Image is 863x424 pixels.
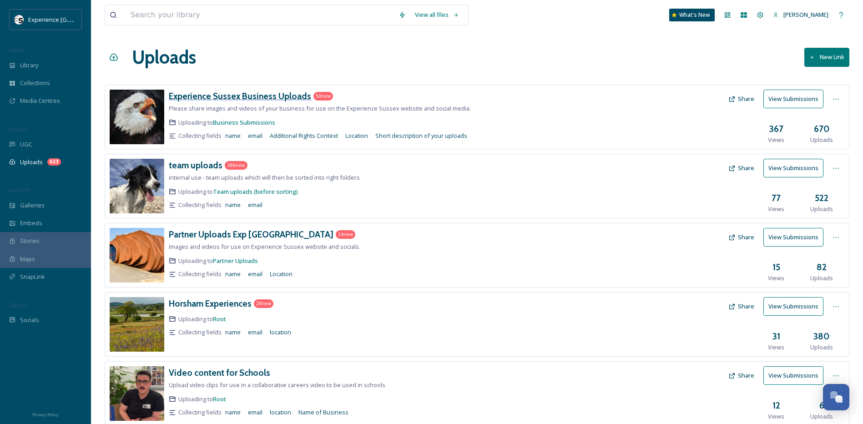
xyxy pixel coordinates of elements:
[20,61,38,70] span: Library
[772,261,780,274] h3: 15
[178,408,222,417] span: Collecting fields
[225,270,241,278] span: name
[213,395,226,403] a: Root
[248,201,262,209] span: email
[213,118,275,126] a: Business Submissions
[763,366,828,385] a: View Submissions
[178,395,226,404] span: Uploading to
[768,412,784,421] span: Views
[724,90,759,108] button: Share
[763,228,828,247] a: View Submissions
[32,409,59,419] a: Privacy Policy
[126,5,394,25] input: Search your library
[225,131,241,140] span: name
[810,205,833,213] span: Uploads
[724,159,759,177] button: Share
[769,122,783,136] h3: 367
[47,158,61,166] div: 623
[169,366,270,379] a: Video content for Schools
[169,242,360,251] span: Images and videos for use on Experience Sussex website and socials.
[20,201,45,210] span: Galleries
[225,161,247,170] div: 386 new
[178,187,298,196] span: Uploading to
[763,228,823,247] button: View Submissions
[768,6,833,24] a: [PERSON_NAME]
[248,408,262,417] span: email
[823,384,849,410] button: Open Chat
[669,9,715,21] div: What's New
[763,159,828,177] a: View Submissions
[768,274,784,283] span: Views
[336,230,355,239] div: 14 new
[810,274,833,283] span: Uploads
[213,315,226,323] a: Root
[817,261,827,274] h3: 82
[169,229,333,240] h3: Partner Uploads Exp [GEOGRAPHIC_DATA]
[814,122,830,136] h3: 670
[28,15,118,24] span: Experience [GEOGRAPHIC_DATA]
[225,201,241,209] span: name
[772,399,780,412] h3: 12
[20,79,50,87] span: Collections
[32,412,59,418] span: Privacy Policy
[819,399,824,412] h3: 6
[724,298,759,315] button: Share
[169,173,360,182] span: internal use - team uploads which will then be sorted into right folders
[20,158,43,167] span: Uploads
[375,131,467,140] span: Short description of your uploads
[169,367,270,378] h3: Video content for Schools
[110,228,164,283] img: e73d093c-0a51-4230-b27a-e4dd8c2c8d6a.jpg
[248,131,262,140] span: email
[169,90,311,103] a: Experience Sussex Business Uploads
[410,6,464,24] a: View all files
[724,228,759,246] button: Share
[169,381,385,389] span: Upload video clips for use in a collaborative careers video to be used in schools
[763,366,823,385] button: View Submissions
[178,328,222,337] span: Collecting fields
[178,315,226,323] span: Uploading to
[248,328,262,337] span: email
[20,96,60,105] span: Media Centres
[169,159,222,172] a: team uploads
[772,192,781,205] h3: 77
[178,270,222,278] span: Collecting fields
[169,228,333,241] a: Partner Uploads Exp [GEOGRAPHIC_DATA]
[270,408,291,417] span: location
[225,328,241,337] span: name
[270,270,293,278] span: Location
[768,343,784,352] span: Views
[9,47,25,54] span: MEDIA
[9,126,29,133] span: COLLECT
[132,44,196,71] h1: Uploads
[298,408,348,417] span: Name of Business
[15,15,24,24] img: WSCC%20ES%20Socials%20Icon%20-%20Secondary%20-%20Black.jpg
[20,140,32,149] span: UGC
[724,367,759,384] button: Share
[313,92,333,101] div: 50 new
[213,187,298,196] a: Team uploads (before sorting)
[772,330,780,343] h3: 31
[763,297,828,316] a: View Submissions
[178,131,222,140] span: Collecting fields
[20,237,40,245] span: Stories
[20,316,39,324] span: Socials
[225,408,241,417] span: name
[815,192,828,205] h3: 522
[169,91,311,101] h3: Experience Sussex Business Uploads
[248,270,262,278] span: email
[810,412,833,421] span: Uploads
[763,159,823,177] button: View Submissions
[213,257,258,265] span: Partner Uploads
[768,205,784,213] span: Views
[763,90,823,108] button: View Submissions
[20,273,45,281] span: SnapLink
[783,10,828,19] span: [PERSON_NAME]
[270,328,291,337] span: location
[810,343,833,352] span: Uploads
[804,48,849,66] button: New Link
